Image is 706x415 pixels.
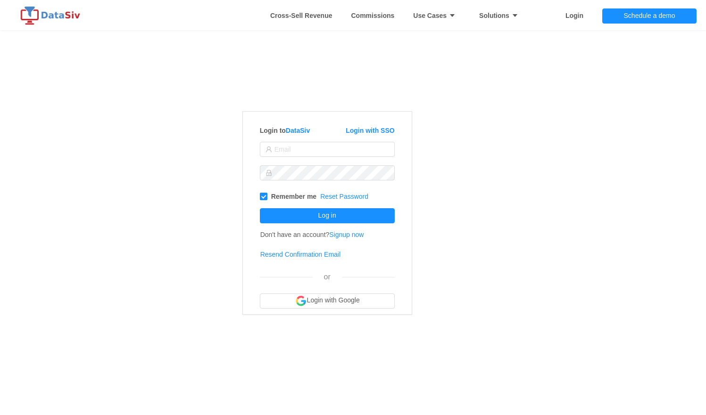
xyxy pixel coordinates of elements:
[479,12,523,19] strong: Solutions
[320,193,368,200] a: Reset Password
[260,225,365,244] td: Don't have an account?
[447,12,456,19] i: icon: caret-down
[270,1,332,30] a: Whitespace
[602,8,697,24] button: Schedule a demo
[509,12,518,19] i: icon: caret-down
[329,231,364,238] a: Signup now
[266,146,272,153] i: icon: user
[271,193,317,200] strong: Remember me
[346,127,394,134] a: Login with SSO
[266,170,272,176] i: icon: lock
[351,1,394,30] a: Commissions
[565,1,583,30] a: Login
[260,127,310,134] strong: Login to
[260,293,395,309] button: Login with Google
[260,142,395,157] input: Email
[286,127,310,134] a: DataSiv
[19,6,85,25] img: logo
[324,273,331,281] span: or
[260,251,341,258] a: Resend Confirmation Email
[413,12,460,19] strong: Use Cases
[260,208,395,223] button: Log in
